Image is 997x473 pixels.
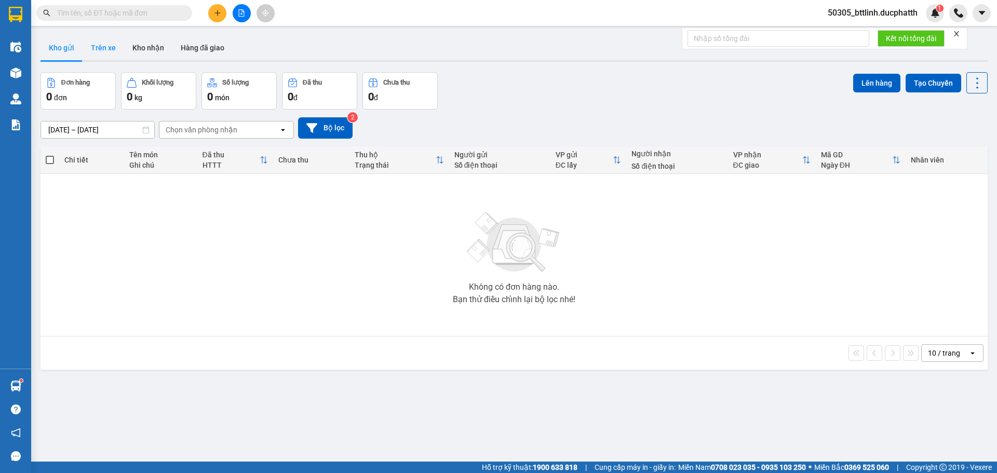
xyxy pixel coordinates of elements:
span: 0 [368,90,374,103]
input: Nhập số tổng đài [688,30,869,47]
img: icon-new-feature [931,8,940,18]
div: Người nhận [631,150,722,158]
img: warehouse-icon [10,42,21,52]
span: question-circle [11,404,21,414]
div: Ngày ĐH [821,161,892,169]
div: VP gửi [556,151,613,159]
div: Nhân viên [911,156,982,164]
img: logo-vxr [9,7,22,22]
span: 0 [207,90,213,103]
button: Khối lượng0kg [121,72,196,110]
div: Số điện thoại [454,161,545,169]
span: kg [134,93,142,102]
span: 0 [288,90,293,103]
input: Select a date range. [41,121,154,138]
span: close [953,30,960,37]
button: Kho gửi [41,35,83,60]
div: Trạng thái [355,161,436,169]
sup: 2 [347,112,358,123]
div: Đơn hàng [61,79,90,86]
button: Chưa thu0đ [362,72,438,110]
div: VP nhận [733,151,802,159]
span: 0 [127,90,132,103]
span: Cung cấp máy in - giấy in: [595,462,676,473]
input: Tìm tên, số ĐT hoặc mã đơn [57,7,180,19]
span: Miền Nam [678,462,806,473]
span: 0 [46,90,52,103]
div: Ghi chú [129,161,192,169]
span: món [215,93,230,102]
button: caret-down [973,4,991,22]
button: Số lượng0món [201,72,277,110]
div: ĐC giao [733,161,802,169]
th: Toggle SortBy [728,146,816,174]
div: Đã thu [303,79,322,86]
button: Tạo Chuyến [906,74,961,92]
span: 1 [938,5,941,12]
div: Tên món [129,151,192,159]
span: | [897,462,898,473]
strong: 0369 525 060 [844,463,889,471]
span: aim [262,9,269,17]
strong: 1900 633 818 [533,463,577,471]
sup: 1 [936,5,944,12]
button: Kết nối tổng đài [878,30,945,47]
span: caret-down [977,8,987,18]
svg: open [968,349,977,357]
img: warehouse-icon [10,67,21,78]
button: plus [208,4,226,22]
button: Hàng đã giao [172,35,233,60]
sup: 1 [20,379,23,382]
svg: open [279,126,287,134]
img: phone-icon [954,8,963,18]
div: 10 / trang [928,348,960,358]
img: warehouse-icon [10,381,21,391]
span: Hỗ trợ kỹ thuật: [482,462,577,473]
button: Đã thu0đ [282,72,357,110]
span: đ [293,93,298,102]
div: Khối lượng [142,79,173,86]
div: ĐC lấy [556,161,613,169]
span: 50305_bttlinh.ducphatth [819,6,926,19]
button: Kho nhận [124,35,172,60]
button: Bộ lọc [298,117,353,139]
div: Chi tiết [64,156,118,164]
span: đ [374,93,378,102]
span: ⚪️ [809,465,812,469]
div: Số lượng [222,79,249,86]
span: copyright [939,464,947,471]
div: Chưa thu [383,79,410,86]
span: | [585,462,587,473]
div: Chọn văn phòng nhận [166,125,237,135]
span: Miền Bắc [814,462,889,473]
div: Bạn thử điều chỉnh lại bộ lọc nhé! [453,295,575,304]
div: Đã thu [203,151,260,159]
img: warehouse-icon [10,93,21,104]
th: Toggle SortBy [349,146,449,174]
button: Lên hàng [853,74,900,92]
span: đơn [54,93,67,102]
span: file-add [238,9,245,17]
button: Trên xe [83,35,124,60]
strong: 0708 023 035 - 0935 103 250 [711,463,806,471]
span: notification [11,428,21,438]
span: Kết nối tổng đài [886,33,936,44]
th: Toggle SortBy [816,146,906,174]
div: Thu hộ [355,151,436,159]
span: plus [214,9,221,17]
span: message [11,451,21,461]
button: Đơn hàng0đơn [41,72,116,110]
img: solution-icon [10,119,21,130]
div: Không có đơn hàng nào. [469,283,559,291]
div: Mã GD [821,151,892,159]
span: search [43,9,50,17]
button: aim [257,4,275,22]
div: Chưa thu [278,156,344,164]
div: Số điện thoại [631,162,722,170]
th: Toggle SortBy [197,146,274,174]
img: svg+xml;base64,PHN2ZyBjbGFzcz0ibGlzdC1wbHVnX19zdmciIHhtbG5zPSJodHRwOi8vd3d3LnczLm9yZy8yMDAwL3N2Zy... [462,206,566,279]
div: HTTT [203,161,260,169]
div: Người gửi [454,151,545,159]
th: Toggle SortBy [550,146,627,174]
button: file-add [233,4,251,22]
